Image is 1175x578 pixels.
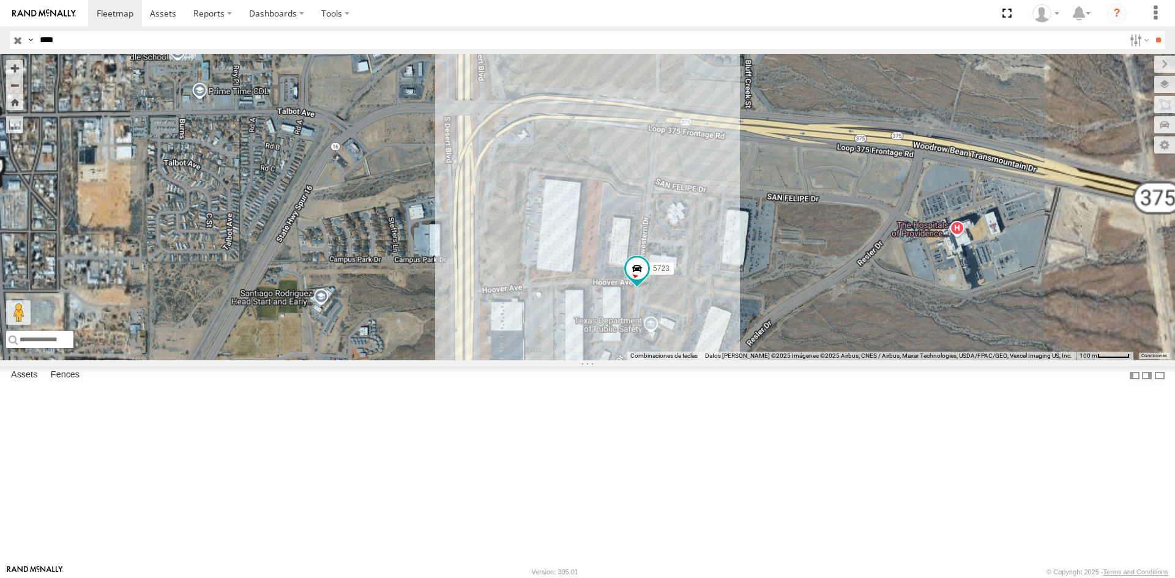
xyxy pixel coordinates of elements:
button: Zoom Home [6,94,23,110]
button: Zoom out [6,76,23,94]
label: Search Filter Options [1125,31,1151,49]
div: © Copyright 2025 - [1046,568,1168,576]
label: Hide Summary Table [1154,366,1166,384]
img: rand-logo.svg [12,9,76,18]
a: Visit our Website [7,566,63,578]
label: Measure [6,116,23,133]
div: foxconn f [1028,4,1064,23]
span: 100 m [1080,352,1097,359]
span: Datos [PERSON_NAME] ©2025 Imágenes ©2025 Airbus, CNES / Airbus, Maxar Technologies, USDA/FPAC/GEO... [705,352,1072,359]
a: Condiciones [1141,354,1167,358]
label: Map Settings [1154,136,1175,154]
i: ? [1107,4,1127,23]
a: Terms and Conditions [1103,568,1168,576]
button: Arrastra el hombrecito naranja al mapa para abrir Street View [6,300,31,325]
button: Zoom in [6,60,23,76]
label: Search Query [26,31,35,49]
div: Version: 305.01 [532,568,578,576]
button: Combinaciones de teclas [630,352,698,360]
span: 5723 [653,264,670,273]
label: Assets [5,367,43,384]
label: Fences [45,367,86,384]
label: Dock Summary Table to the Left [1128,366,1141,384]
button: Escala del mapa: 100 m por 49 píxeles [1076,352,1133,360]
label: Dock Summary Table to the Right [1141,366,1153,384]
